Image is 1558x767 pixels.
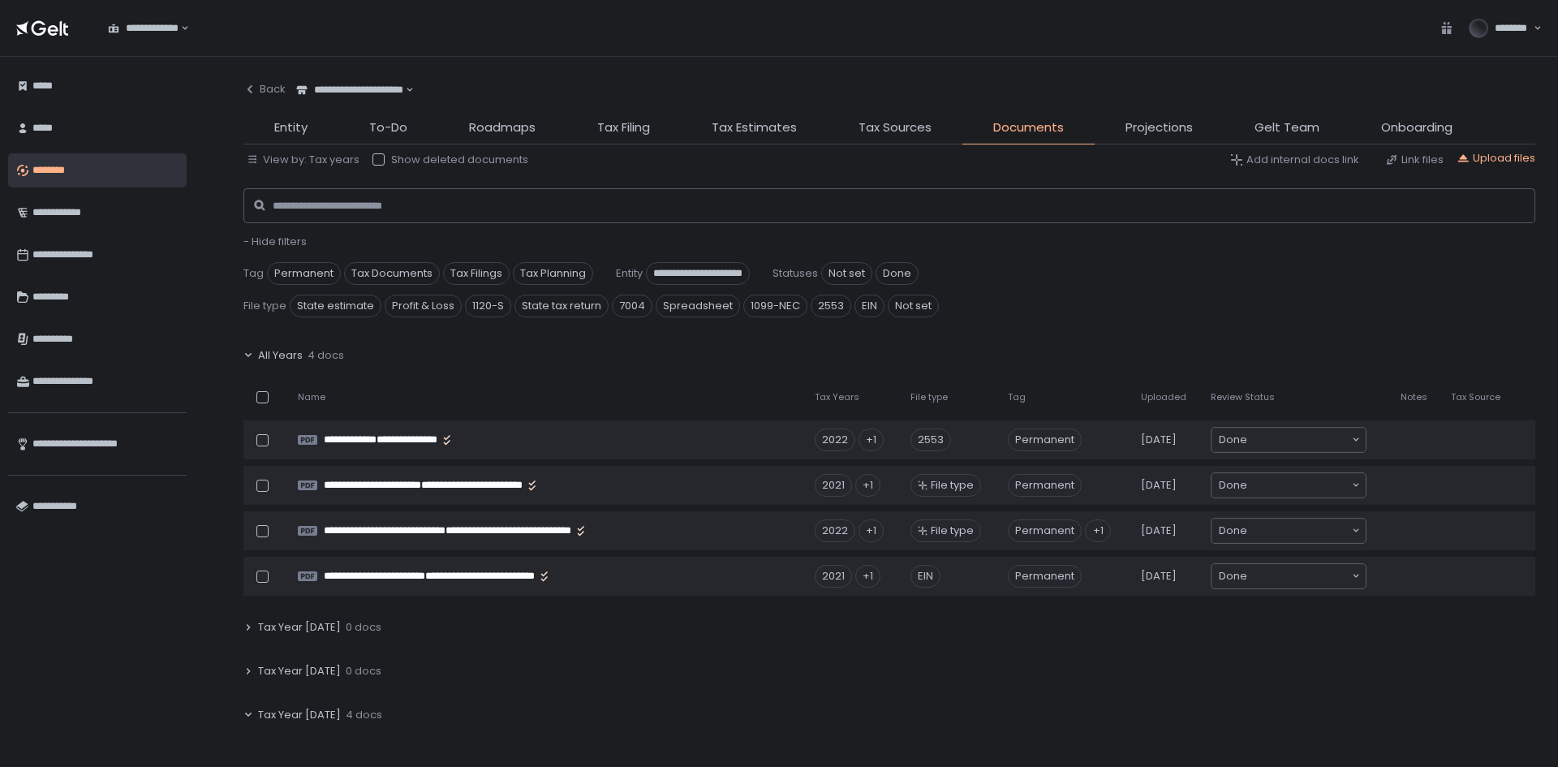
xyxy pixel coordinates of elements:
[1212,564,1366,588] div: Search for option
[931,478,974,493] span: File type
[1230,153,1359,167] button: Add internal docs link
[993,118,1064,137] span: Documents
[243,235,307,249] button: - Hide filters
[1219,477,1247,493] span: Done
[1136,751,1181,763] span: Uploaded
[514,295,609,317] span: State tax return
[1212,473,1366,498] div: Search for option
[876,262,919,285] span: Done
[346,708,382,722] span: 4 docs
[910,565,940,588] div: EIN
[656,295,740,317] span: Spreadsheet
[247,153,359,167] button: View by: Tax years
[1247,568,1350,584] input: Search for option
[469,118,536,137] span: Roadmaps
[1141,478,1177,493] span: [DATE]
[910,391,948,403] span: File type
[1008,565,1082,588] span: Permanent
[815,519,855,542] div: 2022
[97,11,189,45] div: Search for option
[1247,477,1350,493] input: Search for option
[815,565,852,588] div: 2021
[243,266,264,281] span: Tag
[1381,118,1453,137] span: Onboarding
[346,620,381,635] span: 0 docs
[854,295,884,317] span: EIN
[1141,433,1177,447] span: [DATE]
[597,118,650,137] span: Tax Filing
[859,519,884,542] div: +1
[1450,751,1500,763] span: Tax Source
[1211,391,1275,403] span: Review Status
[815,429,855,451] div: 2022
[344,262,440,285] span: Tax Documents
[385,295,462,317] span: Profit & Loss
[815,474,852,497] div: 2021
[910,429,951,451] div: 2553
[888,295,939,317] span: Not set
[612,295,652,317] span: 7004
[298,751,325,763] span: Name
[308,348,344,363] span: 4 docs
[859,118,932,137] span: Tax Sources
[1207,751,1272,763] span: Review Status
[267,262,341,285] span: Permanent
[1141,524,1177,538] span: [DATE]
[258,620,341,635] span: Tax Year [DATE]
[1125,118,1193,137] span: Projections
[859,429,884,451] div: +1
[513,262,593,285] span: Tax Planning
[1219,432,1247,448] span: Done
[1008,474,1082,497] span: Permanent
[369,118,407,137] span: To-Do
[274,118,308,137] span: Entity
[403,82,404,98] input: Search for option
[855,474,880,497] div: +1
[1010,751,1028,763] span: Tag
[1008,519,1082,542] span: Permanent
[1008,391,1026,403] span: Tag
[1457,151,1535,166] button: Upload files
[298,391,325,403] span: Name
[1385,153,1444,167] button: Link files
[815,751,859,763] span: Tax Years
[1008,429,1082,451] span: Permanent
[1399,751,1426,763] span: Notes
[884,751,922,763] span: File type
[1247,523,1350,539] input: Search for option
[243,73,286,106] button: Back
[712,118,797,137] span: Tax Estimates
[811,295,851,317] span: 2553
[1141,391,1186,403] span: Uploaded
[1141,569,1177,584] span: [DATE]
[1255,118,1319,137] span: Gelt Team
[1212,519,1366,543] div: Search for option
[743,295,807,317] span: 1099-NEC
[258,708,341,722] span: Tax Year [DATE]
[931,524,974,538] span: File type
[290,295,381,317] span: State estimate
[243,234,307,249] span: - Hide filters
[243,82,286,97] div: Back
[243,299,286,313] span: File type
[1401,391,1427,403] span: Notes
[821,262,872,285] span: Not set
[1212,428,1366,452] div: Search for option
[1247,432,1350,448] input: Search for option
[1219,523,1247,539] span: Done
[346,664,381,679] span: 0 docs
[815,391,859,403] span: Tax Years
[1451,391,1500,403] span: Tax Source
[1085,519,1111,542] span: +1
[855,565,880,588] div: +1
[616,266,643,281] span: Entity
[1219,568,1247,584] span: Done
[443,262,510,285] span: Tax Filings
[465,295,511,317] span: 1120-S
[258,348,303,363] span: All Years
[773,266,818,281] span: Statuses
